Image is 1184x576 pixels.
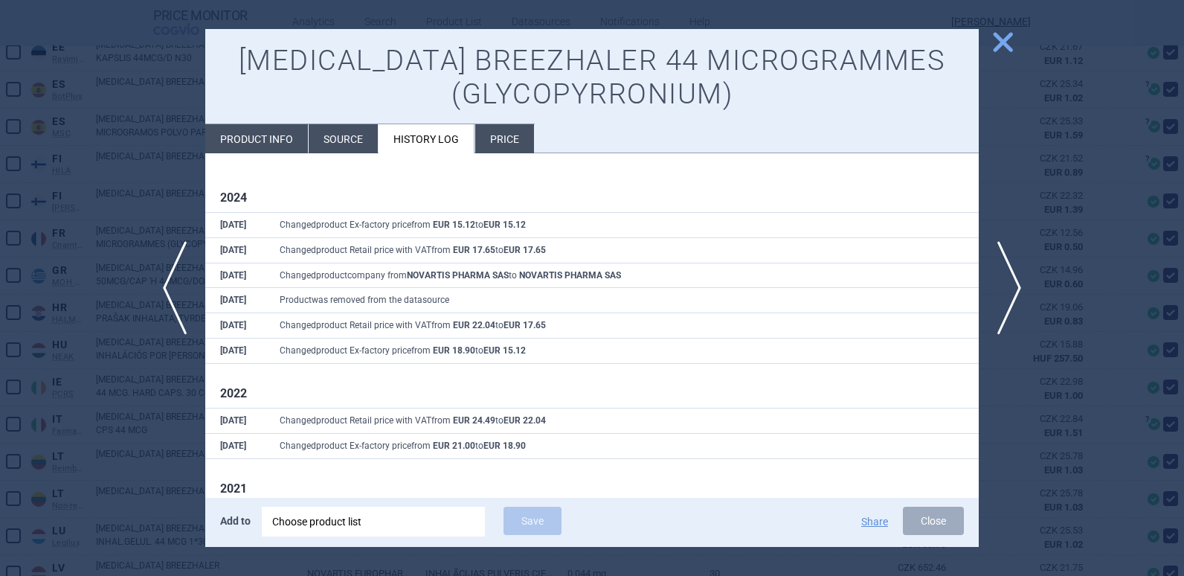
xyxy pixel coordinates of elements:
strong: EUR 24.49 [453,415,495,426]
strong: EUR 17.65 [503,320,546,330]
th: [DATE] [205,237,265,263]
strong: EUR 15.12 [483,220,526,230]
span: Changed product Retail price with VAT from to [280,320,546,330]
strong: EUR 17.65 [503,245,546,255]
strong: EUR 18.90 [433,345,475,356]
div: Choose product list [262,507,485,537]
span: Product was removed from the datasource [280,295,449,305]
span: Changed product company from to [280,270,621,281]
strong: EUR 21.00 [433,441,475,451]
li: Price [475,124,534,153]
strong: NOVARTIS PHARMA SAS [519,270,621,281]
strong: EUR 22.04 [453,320,495,330]
span: Changed product Retail price with VAT from to [280,415,546,426]
h1: 2021 [220,481,964,496]
h1: 2024 [220,191,964,205]
span: Changed product Ex-factory price from to [280,441,526,451]
strong: EUR 17.65 [453,245,495,255]
li: History log [379,124,474,153]
span: Changed product Ex-factory price from to [280,345,526,356]
strong: EUR 18.90 [483,441,526,451]
h1: [MEDICAL_DATA] BREEZHALER 44 MICROGRAMMES (GLYCOPYRRONIUM) [220,44,964,112]
th: [DATE] [205,433,265,458]
strong: EUR 22.04 [503,415,546,426]
th: [DATE] [205,213,265,238]
p: Add to [220,507,251,535]
button: Share [861,516,888,527]
th: [DATE] [205,288,265,313]
th: [DATE] [205,339,265,364]
th: [DATE] [205,409,265,434]
div: Choose product list [272,507,474,537]
span: Changed product Ex-factory price from to [280,220,526,230]
th: [DATE] [205,263,265,288]
th: [DATE] [205,313,265,339]
span: Changed product Retail price with VAT from to [280,245,546,255]
button: Close [903,507,964,535]
h1: 2022 [220,386,964,400]
strong: EUR 15.12 [433,220,475,230]
strong: EUR 15.12 [483,345,526,356]
strong: NOVARTIS PHARMA SAS [407,270,509,281]
li: Product info [205,124,308,153]
li: Source [309,124,378,153]
button: Save [503,507,562,535]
